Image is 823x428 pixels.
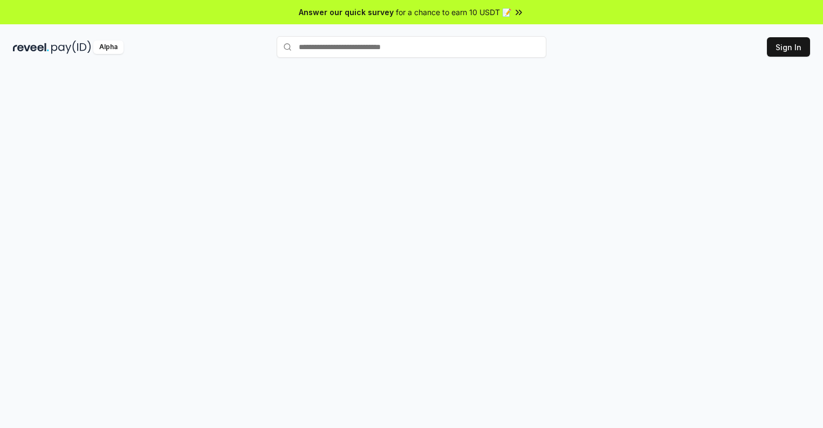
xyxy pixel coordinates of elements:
[93,40,124,54] div: Alpha
[51,40,91,54] img: pay_id
[396,6,511,18] span: for a chance to earn 10 USDT 📝
[767,37,810,57] button: Sign In
[299,6,394,18] span: Answer our quick survey
[13,40,49,54] img: reveel_dark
